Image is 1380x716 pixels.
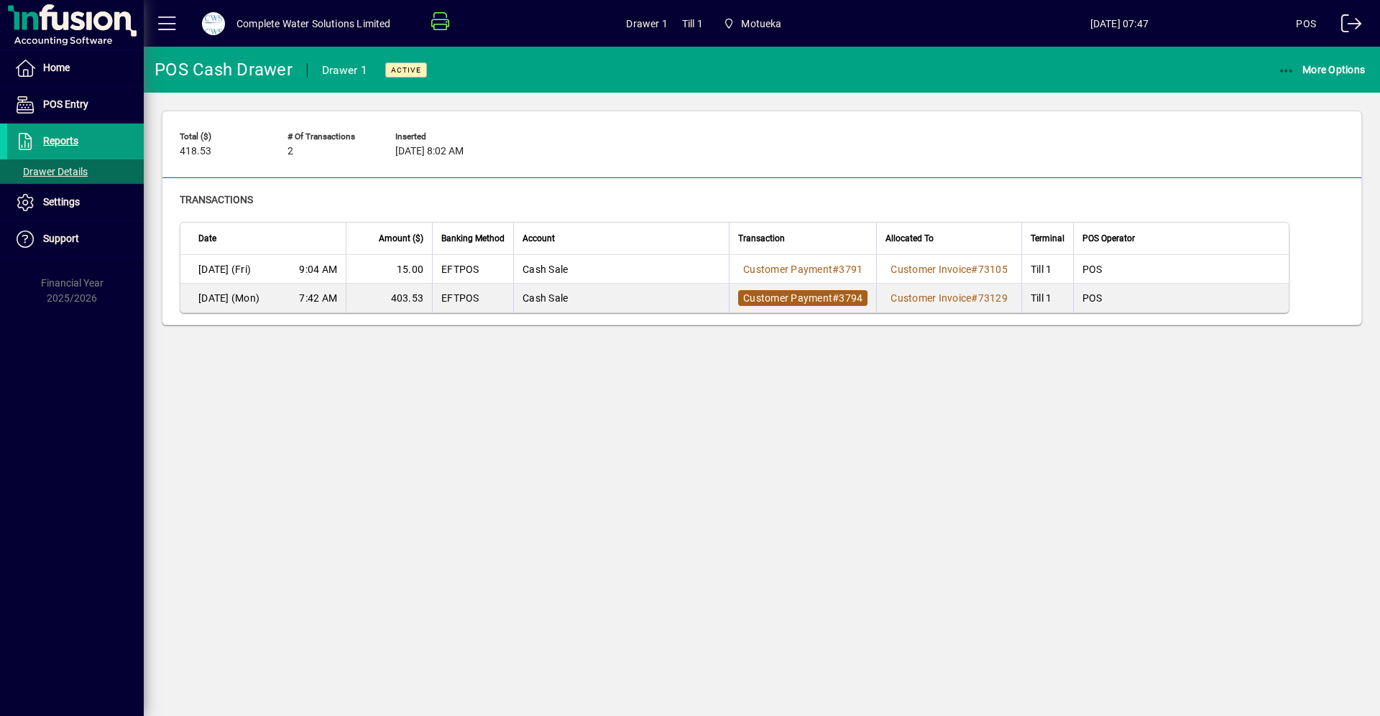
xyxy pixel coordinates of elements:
[155,58,293,81] div: POS Cash Drawer
[513,284,729,312] td: Cash Sale
[14,166,88,177] span: Drawer Details
[287,132,374,141] span: # of Transactions
[741,12,781,35] span: Motueka
[43,98,88,110] span: POS Entry
[1330,3,1362,50] a: Logout
[7,87,144,123] a: POS Entry
[432,284,513,312] td: EFTPOS
[891,292,971,304] span: Customer Invoice
[379,231,423,246] span: Amount ($)
[180,132,266,141] span: Total ($)
[43,135,78,147] span: Reports
[432,255,513,284] td: EFTPOS
[198,262,251,276] span: [DATE] (Fri)
[523,231,555,246] span: Account
[942,12,1296,35] span: [DATE] 07:47
[395,146,464,157] span: [DATE] 8:02 AM
[391,65,421,75] span: Active
[839,264,862,275] span: 3791
[346,255,432,284] td: 15.00
[395,132,482,141] span: Inserted
[236,12,391,35] div: Complete Water Solutions Limited
[971,292,977,304] span: #
[1031,231,1064,246] span: Terminal
[43,233,79,244] span: Support
[743,292,832,304] span: Customer Payment
[299,291,337,305] span: 7:42 AM
[180,194,253,205] span: Transactions
[43,196,80,208] span: Settings
[287,146,293,157] span: 2
[1073,255,1289,284] td: POS
[1082,231,1135,246] span: POS Operator
[7,50,144,86] a: Home
[322,59,367,82] div: Drawer 1
[1278,64,1366,75] span: More Options
[198,231,216,246] span: Date
[7,185,144,220] a: Settings
[832,264,839,275] span: #
[743,264,832,275] span: Customer Payment
[7,221,144,257] a: Support
[738,290,868,306] a: Customer Payment#3794
[626,12,667,35] span: Drawer 1
[978,292,1008,304] span: 73129
[738,231,785,246] span: Transaction
[441,231,505,246] span: Banking Method
[513,255,729,284] td: Cash Sale
[891,264,971,275] span: Customer Invoice
[1274,57,1369,83] button: More Options
[978,264,1008,275] span: 73105
[190,11,236,37] button: Profile
[839,292,862,304] span: 3794
[738,261,868,277] a: Customer Payment#3791
[198,291,259,305] span: [DATE] (Mon)
[885,261,1013,277] a: Customer Invoice#73105
[1021,255,1073,284] td: Till 1
[7,159,144,184] a: Drawer Details
[346,284,432,312] td: 403.53
[299,262,337,276] span: 9:04 AM
[1073,284,1289,312] td: POS
[682,12,703,35] span: Till 1
[717,11,788,37] span: Motueka
[832,292,839,304] span: #
[885,290,1013,306] a: Customer Invoice#73129
[180,146,211,157] span: 418.53
[1296,12,1316,35] div: POS
[885,231,934,246] span: Allocated To
[971,264,977,275] span: #
[43,62,70,73] span: Home
[1021,284,1073,312] td: Till 1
